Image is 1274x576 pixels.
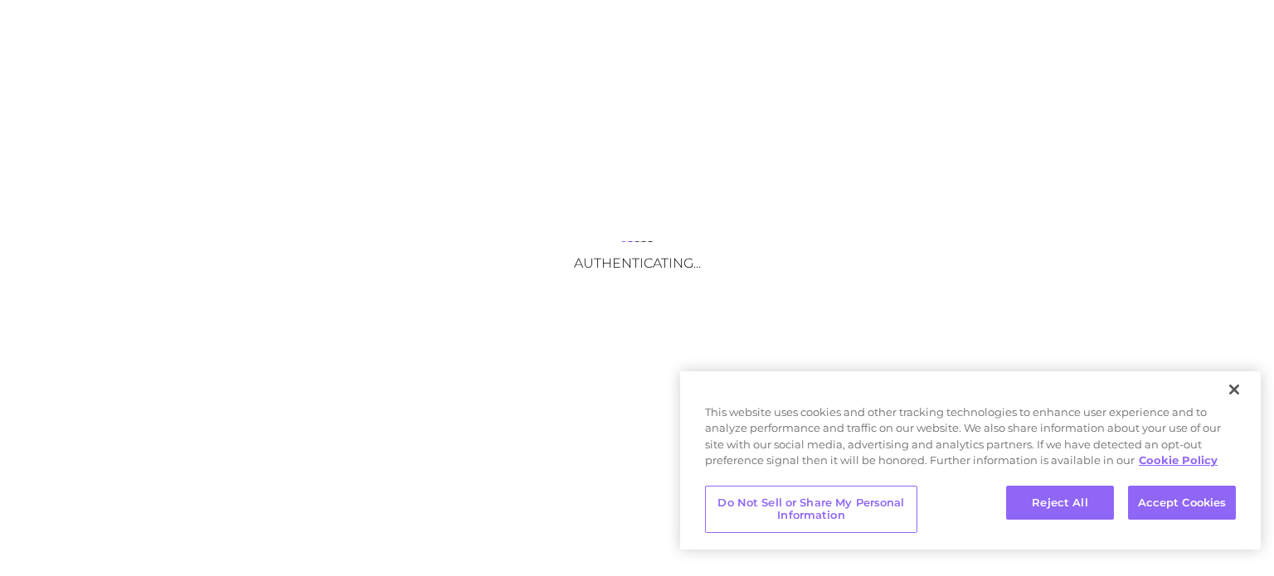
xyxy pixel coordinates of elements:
[471,255,803,271] h3: Authenticating...
[680,371,1261,549] div: Cookie banner
[1216,371,1252,408] button: Close
[680,404,1261,477] div: This website uses cookies and other tracking technologies to enhance user experience and to analy...
[705,486,917,533] button: Do Not Sell or Share My Personal Information, Opens the preference center dialog
[1006,486,1114,520] button: Reject All
[680,371,1261,549] div: Privacy
[1128,486,1236,520] button: Accept Cookies
[1139,453,1218,467] a: More information about your privacy, opens in a new tab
